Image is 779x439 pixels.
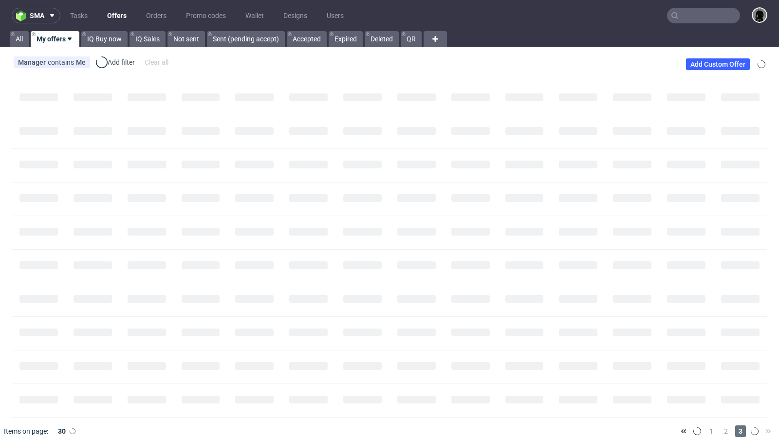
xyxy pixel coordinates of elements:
[287,31,327,47] a: Accepted
[207,31,285,47] a: Sent (pending accept)
[48,58,76,66] span: contains
[16,10,30,21] img: logo
[686,58,750,70] a: Add Custom Offer
[64,8,93,23] a: Tasks
[167,31,205,47] a: Not sent
[76,58,86,66] div: Me
[140,8,172,23] a: Orders
[18,58,48,66] span: Manager
[365,31,399,47] a: Deleted
[52,424,70,438] div: 30
[143,55,170,69] div: Clear all
[321,8,350,23] a: Users
[130,31,166,47] a: IQ Sales
[94,55,137,70] div: Add filter
[81,31,128,47] a: IQ Buy now
[101,8,132,23] a: Offers
[4,426,48,436] span: Items on page:
[12,8,60,23] button: sma
[10,31,29,47] a: All
[240,8,270,23] a: Wallet
[278,8,313,23] a: Designs
[706,425,717,437] span: 1
[721,425,731,437] span: 2
[30,12,44,19] span: sma
[329,31,363,47] a: Expired
[401,31,422,47] a: QR
[735,425,746,437] span: 3
[753,8,766,22] img: Dawid Urbanowicz
[180,8,232,23] a: Promo codes
[31,31,79,47] a: My offers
